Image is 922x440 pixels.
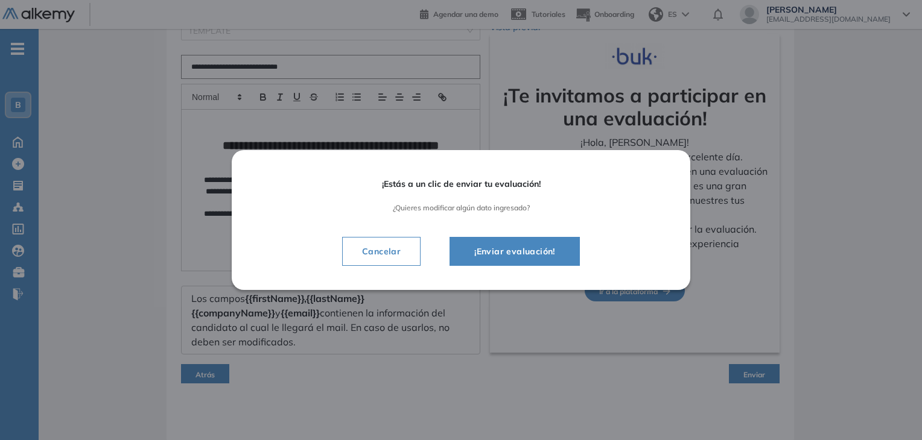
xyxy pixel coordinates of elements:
[862,382,922,440] div: Widget de chat
[862,382,922,440] iframe: Chat Widget
[265,204,657,212] span: ¿Quieres modificar algún dato ingresado?
[265,179,657,189] span: ¡Estás a un clic de enviar tu evaluación!
[342,237,421,266] button: Cancelar
[450,237,580,266] button: ¡Enviar evaluación!
[465,244,565,259] span: ¡Enviar evaluación!
[352,244,410,259] span: Cancelar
